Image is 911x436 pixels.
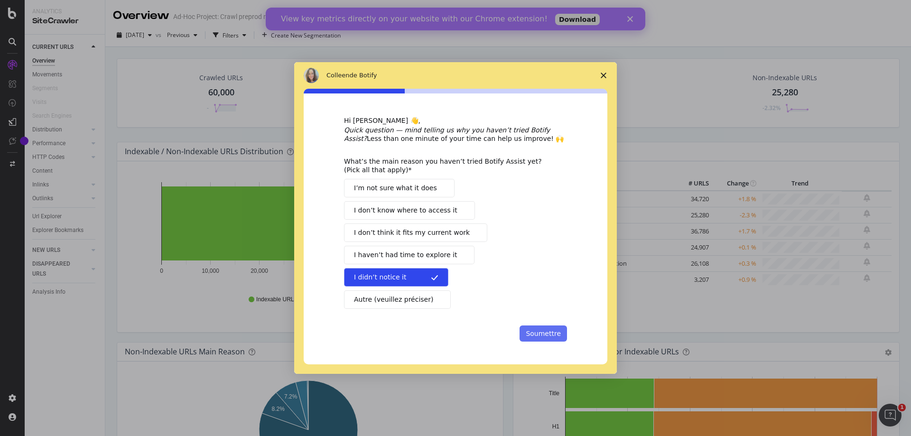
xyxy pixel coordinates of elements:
[354,228,470,238] span: I don’t think it fits my current work
[304,68,319,83] img: Profile image for Colleen
[354,183,437,193] span: I’m not sure what it does
[350,72,377,79] span: de Botify
[344,157,553,174] div: What’s the main reason you haven’t tried Botify Assist yet? (Pick all that apply)
[344,201,475,220] button: I don’t know where to access it
[344,223,487,242] button: I don’t think it fits my current work
[362,9,371,14] div: Fermer
[15,7,282,16] div: View key metrics directly on your website with our Chrome extension!
[344,126,567,143] div: Less than one minute of your time can help us improve! 🙌
[344,179,455,197] button: I’m not sure what it does
[344,246,474,264] button: I haven’t had time to explore it
[354,205,457,215] span: I don’t know where to access it
[344,116,567,126] div: Hi [PERSON_NAME] 👋,
[344,126,550,142] i: Quick question — mind telling us why you haven’t tried Botify Assist?
[354,295,433,305] span: Autre (veuillez préciser)
[344,268,448,287] button: I didn’t notice it
[289,6,334,18] a: Download
[520,325,567,342] button: Soumettre
[344,290,451,309] button: Autre (veuillez préciser)
[354,250,457,260] span: I haven’t had time to explore it
[354,272,406,282] span: I didn’t notice it
[326,72,350,79] span: Colleen
[590,62,617,89] span: Fermer l'enquête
